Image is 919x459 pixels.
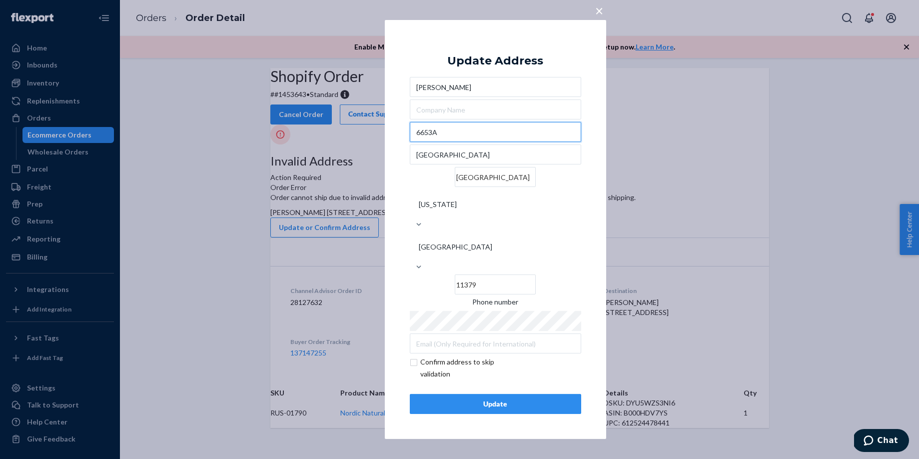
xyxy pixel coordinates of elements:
[410,99,581,119] input: Company Name
[410,333,581,353] input: Email (Only Required for International)
[418,237,419,257] input: [GEOGRAPHIC_DATA]
[410,77,581,97] input: First & Last Name
[410,394,581,414] button: Update
[418,399,573,409] div: Update
[410,122,581,142] input: Street Address
[854,429,909,454] iframe: Opens a widget where you can chat to one of our agents
[447,55,543,67] div: Update Address
[419,242,492,252] div: [GEOGRAPHIC_DATA]
[455,274,536,294] input: ZIP Code
[418,194,419,214] input: [US_STATE]
[419,199,457,209] div: [US_STATE]
[455,167,536,187] input: City
[595,2,603,19] span: ×
[472,297,518,311] span: Phone number
[410,144,581,164] input: Street Address 2 (Optional)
